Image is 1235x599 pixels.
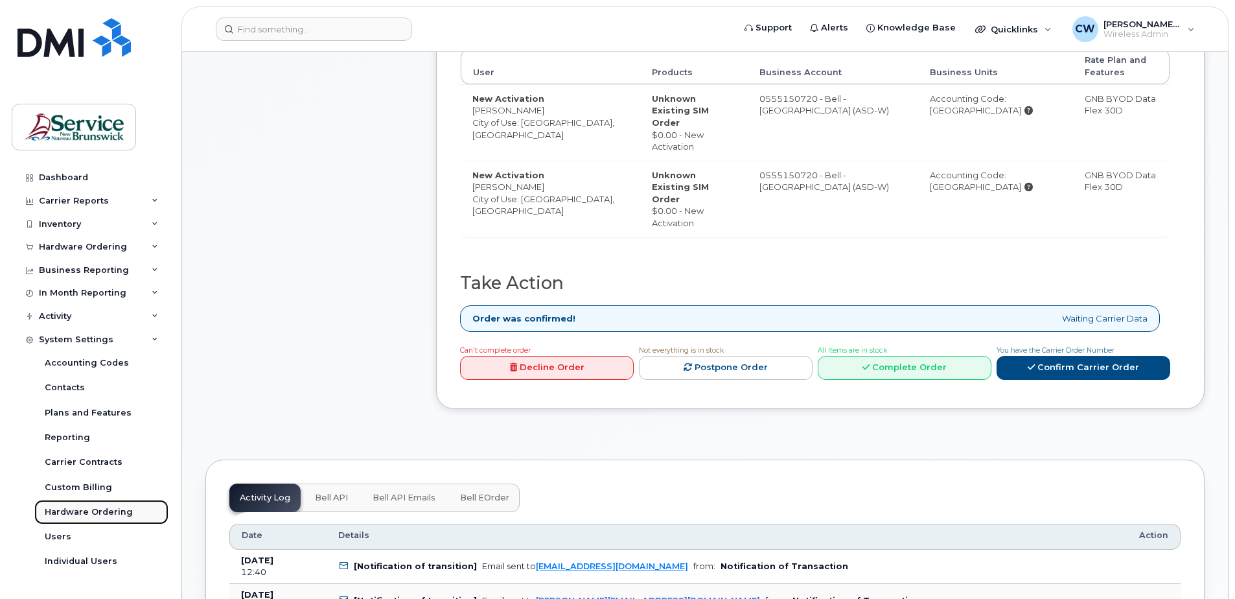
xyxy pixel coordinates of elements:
[461,84,640,161] td: [PERSON_NAME] City of Use: [GEOGRAPHIC_DATA], [GEOGRAPHIC_DATA]
[1073,84,1170,161] td: GNB BYOD Data Flex 30D
[748,161,919,237] td: 0555150720 - Bell - [GEOGRAPHIC_DATA] (ASD-W)
[461,49,640,84] th: User
[966,16,1061,42] div: Quicklinks
[756,21,792,34] span: Support
[1073,161,1170,237] td: GNB BYOD Data Flex 30D
[482,561,688,571] div: Email sent to
[460,274,1170,293] h2: Take Action
[460,305,1160,332] div: Waiting Carrier Data
[1127,524,1181,550] th: Action
[460,346,531,355] span: Can't complete order
[721,561,848,571] b: Notification of Transaction
[818,356,991,380] a: Complete Order
[652,170,709,204] strong: Unknown Existing SIM Order
[693,561,715,571] span: from:
[242,530,262,541] span: Date
[640,161,748,237] td: $0.00 - New Activation
[472,93,544,104] strong: New Activation
[748,84,919,161] td: 0555150720 - Bell - [GEOGRAPHIC_DATA] (ASD-W)
[877,21,956,34] span: Knowledge Base
[241,556,273,565] b: [DATE]
[1075,21,1095,37] span: CW
[472,312,575,325] strong: Order was confirmed!
[652,93,709,128] strong: Unknown Existing SIM Order
[1073,49,1170,84] th: Rate Plan and Features
[640,49,748,84] th: Products
[373,493,435,503] span: Bell API Emails
[997,346,1114,355] span: You have the Carrier Order Number
[461,161,640,237] td: [PERSON_NAME] City of Use: [GEOGRAPHIC_DATA], [GEOGRAPHIC_DATA]
[241,567,315,578] div: 12:40
[639,356,813,380] a: Postpone Order
[857,15,965,41] a: Knowledge Base
[930,169,1061,193] div: Accounting Code: [GEOGRAPHIC_DATA]
[216,18,412,41] input: Find something...
[640,84,748,161] td: $0.00 - New Activation
[354,561,477,571] b: [Notification of transition]
[536,561,688,571] a: [EMAIL_ADDRESS][DOMAIN_NAME]
[338,530,369,541] span: Details
[315,493,348,503] span: Bell API
[460,493,509,503] span: Bell eOrder
[1103,29,1181,40] span: Wireless Admin
[930,93,1061,117] div: Accounting Code: [GEOGRAPHIC_DATA]
[460,356,634,380] a: Decline Order
[1063,16,1204,42] div: Coughlin, Wendy (ASD-W)
[735,15,801,41] a: Support
[472,170,544,180] strong: New Activation
[639,346,724,355] span: Not everything is in stock
[801,15,857,41] a: Alerts
[997,356,1170,380] a: Confirm Carrier Order
[818,346,887,355] span: All Items are in stock
[1103,19,1181,29] span: [PERSON_NAME] (ASD-W)
[821,21,848,34] span: Alerts
[918,49,1073,84] th: Business Units
[991,24,1038,34] span: Quicklinks
[748,49,919,84] th: Business Account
